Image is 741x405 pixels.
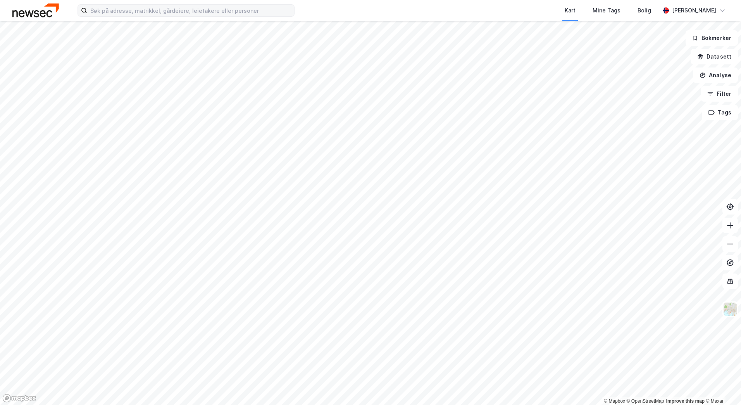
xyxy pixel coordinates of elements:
a: Mapbox homepage [2,394,36,403]
button: Bokmerker [686,30,738,46]
div: Bolig [638,6,651,15]
img: newsec-logo.f6e21ccffca1b3a03d2d.png [12,3,59,17]
div: Kart [565,6,576,15]
input: Søk på adresse, matrikkel, gårdeiere, leietakere eller personer [87,5,294,16]
button: Datasett [691,49,738,64]
button: Analyse [693,67,738,83]
button: Filter [701,86,738,102]
button: Tags [702,105,738,120]
div: Kontrollprogram for chat [702,368,741,405]
a: Mapbox [604,398,625,404]
div: Mine Tags [593,6,620,15]
iframe: Chat Widget [702,368,741,405]
a: Improve this map [666,398,705,404]
a: OpenStreetMap [627,398,664,404]
img: Z [723,302,738,317]
div: [PERSON_NAME] [672,6,716,15]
